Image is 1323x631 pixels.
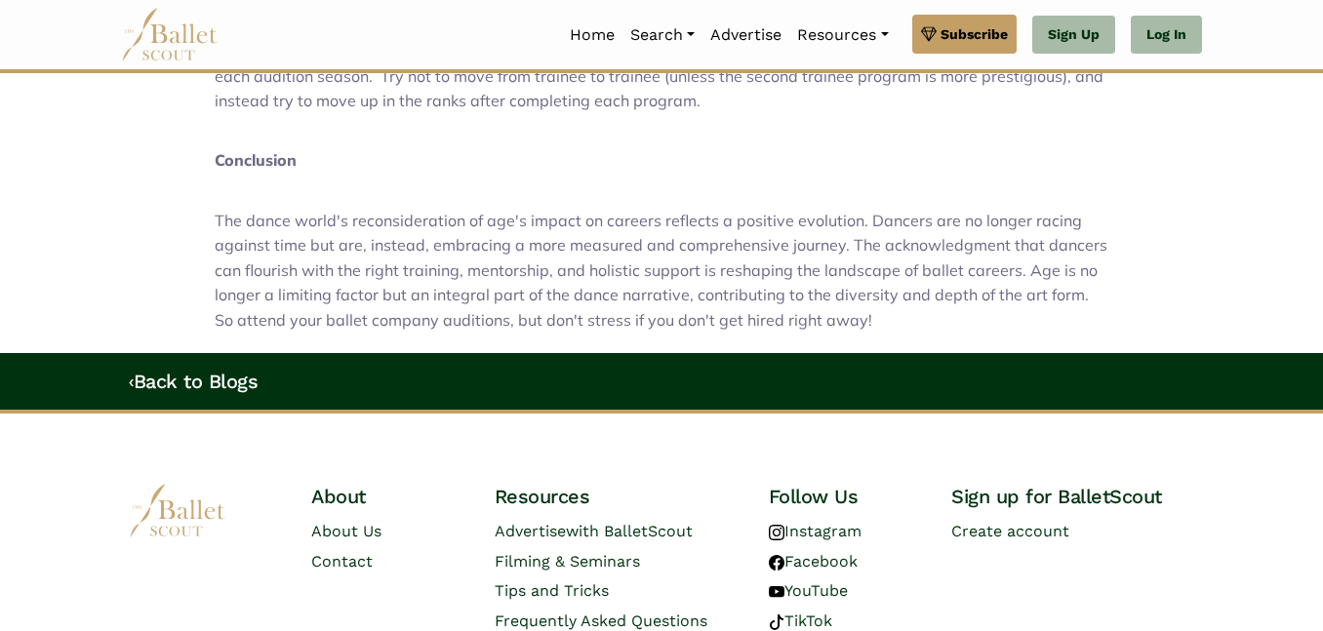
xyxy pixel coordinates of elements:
[769,614,784,630] img: tiktok logo
[311,552,373,571] a: Contact
[769,525,784,540] img: instagram logo
[311,484,462,509] h4: About
[311,522,381,540] a: About Us
[951,522,1069,540] a: Create account
[215,150,297,170] strong: Conclusion
[769,581,848,600] a: YouTube
[769,555,784,571] img: facebook logo
[1131,16,1202,55] a: Log In
[562,15,622,56] a: Home
[215,211,1107,330] span: The dance world's reconsideration of age's impact on careers reflects a positive evolution. Dance...
[769,552,858,571] a: Facebook
[129,484,226,537] img: logo
[495,552,640,571] a: Filming & Seminars
[566,522,693,540] span: with BalletScout
[495,484,738,509] h4: Resources
[702,15,789,56] a: Advertise
[789,15,896,56] a: Resources
[769,611,832,630] a: TikTok
[495,611,707,630] a: Frequently Asked Questions
[622,15,702,56] a: Search
[769,522,862,540] a: Instagram
[769,484,920,509] h4: Follow Us
[495,522,693,540] a: Advertisewith BalletScout
[495,581,609,600] a: Tips and Tricks
[129,370,258,393] a: ‹Back to Blogs
[941,23,1008,45] span: Subscribe
[769,584,784,600] img: youtube logo
[912,15,1017,54] a: Subscribe
[951,484,1194,509] h4: Sign up for BalletScout
[1032,16,1115,55] a: Sign Up
[921,23,937,45] img: gem.svg
[129,369,134,393] code: ‹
